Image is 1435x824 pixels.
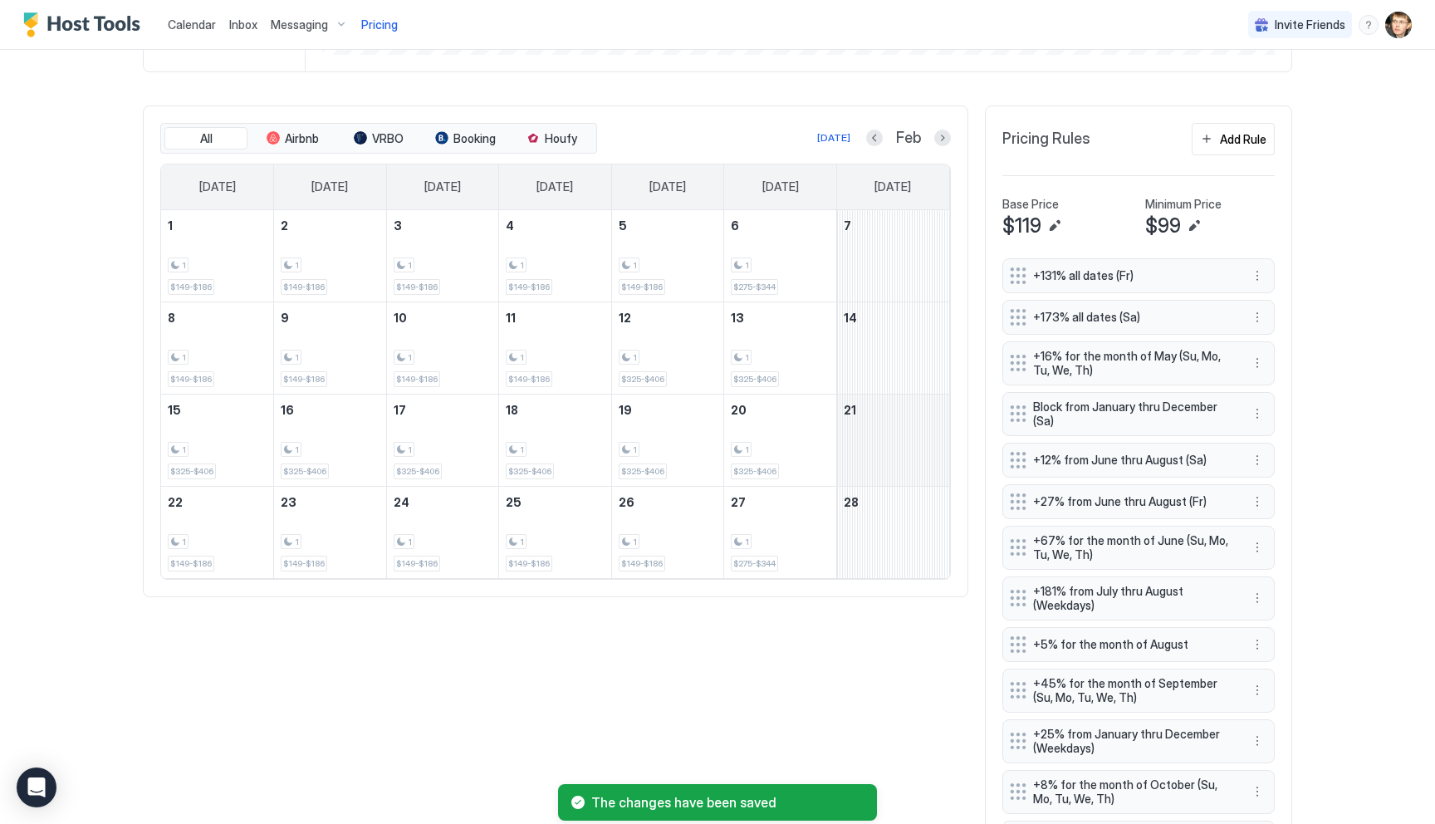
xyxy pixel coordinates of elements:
span: $275-$344 [733,282,776,292]
span: 6 [731,218,739,233]
div: menu [1247,588,1267,608]
span: $119 [1002,213,1041,238]
button: More options [1247,404,1267,424]
div: [DATE] [817,130,850,145]
span: 1 [408,537,412,547]
span: Pricing [361,17,398,32]
span: +181% from July thru August (Weekdays) [1033,584,1231,613]
span: 27 [731,495,746,509]
span: Airbnb [285,131,319,146]
span: 1 [182,444,186,455]
a: February 2, 2026 [274,210,386,241]
a: Calendar [168,16,216,33]
span: [DATE] [536,179,573,194]
a: February 4, 2026 [499,210,611,241]
div: menu [1247,266,1267,286]
a: February 8, 2026 [161,302,273,333]
span: $325-$406 [621,466,664,477]
span: [DATE] [762,179,799,194]
span: 1 [633,537,637,547]
span: 1 [182,352,186,363]
span: 13 [731,311,744,325]
span: 1 [408,260,412,271]
span: 15 [168,403,181,417]
div: menu [1359,15,1379,35]
a: February 17, 2026 [387,395,499,425]
td: February 28, 2026 [836,486,949,578]
span: 25 [506,495,522,509]
span: [DATE] [424,179,461,194]
span: $325-$406 [621,374,664,385]
span: 2 [281,218,288,233]
span: +16% for the month of May (Su, Mo, Tu, We, Th) [1033,349,1231,378]
span: $149-$186 [170,558,212,569]
button: More options [1247,537,1267,557]
span: 18 [506,403,518,417]
td: February 23, 2026 [274,486,387,578]
div: User profile [1385,12,1412,38]
span: 1 [295,444,299,455]
span: Block from January thru December (Sa) [1033,400,1231,429]
a: February 7, 2026 [837,210,949,241]
a: February 5, 2026 [612,210,724,241]
td: February 26, 2026 [611,486,724,578]
span: $325-$406 [733,466,776,477]
span: +45% for the month of September (Su, Mo, Tu, We, Th) [1033,676,1231,705]
span: $149-$186 [621,558,663,569]
span: 23 [281,495,296,509]
td: February 21, 2026 [836,394,949,486]
td: February 18, 2026 [499,394,612,486]
span: Calendar [168,17,216,32]
span: 1 [168,218,173,233]
td: February 13, 2026 [724,302,837,394]
span: [DATE] [649,179,686,194]
span: 4 [506,218,514,233]
span: 17 [394,403,406,417]
td: February 4, 2026 [499,210,612,302]
span: $149-$186 [396,282,438,292]
div: menu [1247,680,1267,700]
span: $325-$406 [170,466,213,477]
span: [DATE] [199,179,236,194]
a: Thursday [633,164,703,209]
span: Minimum Price [1145,197,1222,212]
td: February 6, 2026 [724,210,837,302]
span: 1 [745,352,749,363]
button: More options [1247,635,1267,655]
span: 1 [408,444,412,455]
span: 1 [295,352,299,363]
td: February 17, 2026 [386,394,499,486]
a: Host Tools Logo [23,12,148,37]
span: 1 [633,352,637,363]
div: Open Intercom Messenger [17,768,56,807]
a: February 24, 2026 [387,487,499,517]
div: menu [1247,635,1267,655]
span: 1 [182,537,186,547]
td: February 7, 2026 [836,210,949,302]
span: +173% all dates (Sa) [1033,310,1231,325]
span: [DATE] [874,179,911,194]
div: menu [1247,353,1267,373]
a: Friday [746,164,815,209]
div: menu [1247,492,1267,512]
a: February 3, 2026 [387,210,499,241]
a: February 11, 2026 [499,302,611,333]
a: February 21, 2026 [837,395,949,425]
a: February 12, 2026 [612,302,724,333]
a: February 6, 2026 [724,210,836,241]
button: Previous month [866,130,883,146]
span: $149-$186 [396,558,438,569]
a: Inbox [229,16,257,33]
span: 20 [731,403,747,417]
span: +67% for the month of June (Su, Mo, Tu, We, Th) [1033,533,1231,562]
td: February 12, 2026 [611,302,724,394]
td: February 8, 2026 [161,302,274,394]
span: Messaging [271,17,328,32]
span: 1 [520,537,524,547]
div: menu [1247,537,1267,557]
span: 1 [520,260,524,271]
span: 3 [394,218,402,233]
span: $149-$186 [508,558,550,569]
button: More options [1247,680,1267,700]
